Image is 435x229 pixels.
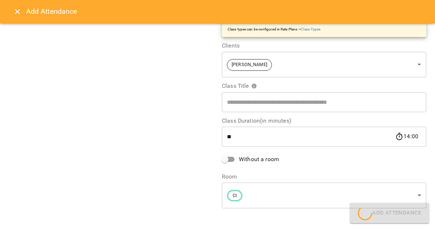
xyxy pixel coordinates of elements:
[222,118,426,124] label: Class Duration(in minutes)
[222,83,257,89] span: Class Title
[301,27,320,31] a: Class Types
[9,3,26,20] button: Close
[228,192,241,199] span: СІ
[222,43,426,49] label: Clients
[227,61,272,68] span: [PERSON_NAME]
[222,183,426,208] div: СІ
[228,26,320,32] p: Class types can be configured in Rate Plans ->
[222,52,426,77] div: [PERSON_NAME]
[222,174,426,180] label: Room
[251,83,257,89] svg: Please specify class title or select clients
[26,6,426,17] h6: Add Attendance
[239,155,279,164] span: Without a room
